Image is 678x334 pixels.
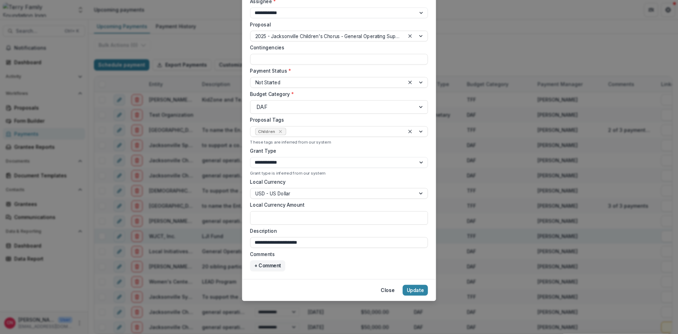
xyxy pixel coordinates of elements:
[250,21,424,28] label: Proposal
[250,147,424,154] label: Grant Type
[250,178,285,185] label: Local Currency
[250,260,285,271] button: + Comment
[250,116,424,123] label: Proposal Tags
[403,285,428,296] button: Update
[250,170,428,175] div: Grant type is inferred from our system
[250,67,424,74] label: Payment Status
[406,32,414,40] div: Clear selected options
[258,129,275,134] span: Children
[406,127,414,135] div: Clear selected options
[406,78,414,86] div: Clear selected options
[250,140,428,145] div: These tags are inferred from our system
[250,44,424,51] label: Contingencies
[250,227,424,235] label: Description
[250,201,424,208] label: Local Currency Amount
[377,285,399,296] button: Close
[250,91,424,98] label: Budget Category
[250,250,424,257] label: Comments
[277,128,284,135] div: Remove Children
